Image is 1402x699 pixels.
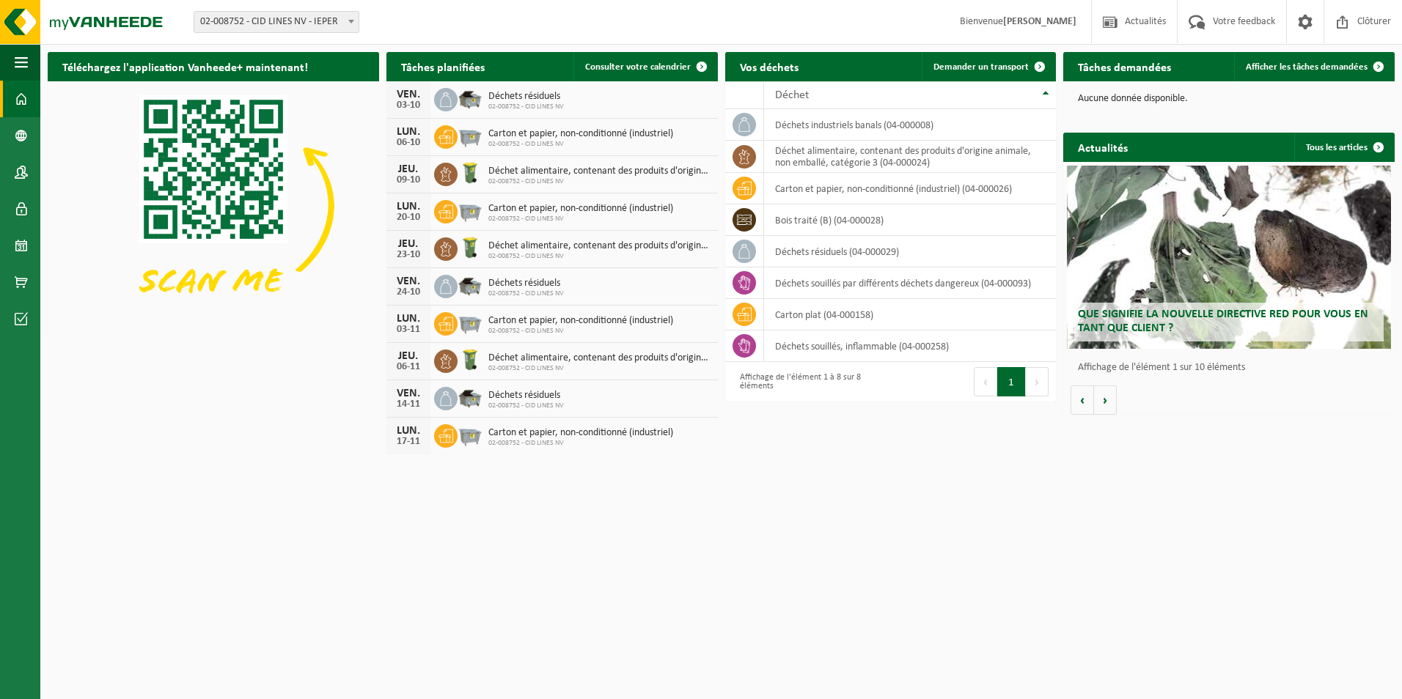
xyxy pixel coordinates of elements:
span: Déchet [775,89,809,101]
h2: Tâches planifiées [386,52,499,81]
button: Volgende [1094,385,1117,415]
div: LUN. [394,425,423,437]
span: Déchets résiduels [488,278,564,289]
div: 20-10 [394,212,423,223]
div: 06-10 [394,138,423,148]
span: Carton et papier, non-conditionné (industriel) [488,315,673,327]
a: Demander un transport [922,52,1054,81]
img: WB-2500-GAL-GY-01 [458,310,482,335]
div: VEN. [394,275,423,287]
span: Déchet alimentaire, contenant des produits d'origine animale, non emballé, catég... [488,352,711,364]
span: 02-008752 - CID LINES NV [488,252,711,261]
td: déchets industriels banals (04-000008) [764,109,1057,141]
h2: Tâches demandées [1063,52,1186,81]
span: Demander un transport [933,62,1029,72]
td: carton et papier, non-conditionné (industriel) (04-000026) [764,173,1057,204]
h2: Téléchargez l'application Vanheede+ maintenant! [48,52,323,81]
div: 09-10 [394,175,423,185]
td: déchets souillés par différents déchets dangereux (04-000093) [764,267,1057,299]
img: WB-0140-HPE-GN-50 [458,347,482,372]
span: Déchet alimentaire, contenant des produits d'origine animale, non emballé, catég... [488,240,711,252]
span: Afficher les tâches demandées [1246,62,1368,72]
div: LUN. [394,201,423,212]
span: 02-008752 - CID LINES NV [488,140,673,149]
span: 02-008752 - CID LINES NV [488,103,564,111]
a: Consulter votre calendrier [573,52,716,81]
img: WB-0140-HPE-GN-50 [458,160,482,185]
div: JEU. [394,163,423,175]
h2: Actualités [1063,133,1142,161]
strong: [PERSON_NAME] [1003,16,1076,27]
span: Déchet alimentaire, contenant des produits d'origine animale, non emballé, catég... [488,166,711,177]
div: 03-10 [394,100,423,111]
button: 1 [997,367,1026,396]
p: Aucune donnée disponible. [1078,94,1380,104]
div: JEU. [394,350,423,362]
p: Affichage de l'élément 1 sur 10 éléments [1078,363,1387,373]
img: WB-0140-HPE-GN-50 [458,235,482,260]
div: 17-11 [394,437,423,447]
span: 02-008752 - CID LINES NV [488,177,711,186]
div: 24-10 [394,287,423,297]
td: déchets souillés, inflammable (04-000258) [764,330,1057,362]
a: Que signifie la nouvelle directive RED pour vous en tant que client ? [1067,166,1392,349]
a: Tous les articles [1294,133,1393,162]
button: Next [1026,367,1049,396]
div: 23-10 [394,250,423,260]
span: 02-008752 - CID LINES NV - IEPER [194,11,359,33]
td: déchet alimentaire, contenant des produits d'origine animale, non emballé, catégorie 3 (04-000024) [764,141,1057,173]
span: 02-008752 - CID LINES NV [488,402,564,410]
span: Carton et papier, non-conditionné (industriel) [488,128,673,140]
div: VEN. [394,388,423,399]
img: Download de VHEPlus App [48,81,379,330]
span: 02-008752 - CID LINES NV [488,327,673,336]
span: Carton et papier, non-conditionné (industriel) [488,203,673,215]
img: WB-2500-GAL-GY-01 [458,123,482,148]
td: déchets résiduels (04-000029) [764,236,1057,267]
button: Vorige [1071,385,1094,415]
div: Affichage de l'élément 1 à 8 sur 8 éléments [733,366,884,398]
div: LUN. [394,313,423,325]
span: Carton et papier, non-conditionné (industriel) [488,427,673,439]
span: Déchets résiduels [488,91,564,103]
td: carton plat (04-000158) [764,299,1057,330]
img: WB-5000-GAL-GY-01 [458,86,482,111]
div: 06-11 [394,362,423,372]
h2: Vos déchets [725,52,813,81]
img: WB-2500-GAL-GY-01 [458,422,482,447]
div: VEN. [394,89,423,100]
div: 03-11 [394,325,423,335]
div: LUN. [394,126,423,138]
td: bois traité (B) (04-000028) [764,204,1057,236]
div: JEU. [394,238,423,250]
span: 02-008752 - CID LINES NV [488,289,564,298]
img: WB-5000-GAL-GY-01 [458,385,482,410]
span: 02-008752 - CID LINES NV [488,215,673,223]
span: Que signifie la nouvelle directive RED pour vous en tant que client ? [1078,308,1368,334]
button: Previous [974,367,997,396]
span: Consulter votre calendrier [585,62,691,72]
a: Afficher les tâches demandées [1234,52,1393,81]
div: 14-11 [394,399,423,410]
img: WB-2500-GAL-GY-01 [458,198,482,223]
span: 02-008752 - CID LINES NV [488,364,711,373]
span: 02-008752 - CID LINES NV [488,439,673,448]
span: 02-008752 - CID LINES NV - IEPER [194,12,359,32]
span: Déchets résiduels [488,390,564,402]
img: WB-5000-GAL-GY-01 [458,273,482,297]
